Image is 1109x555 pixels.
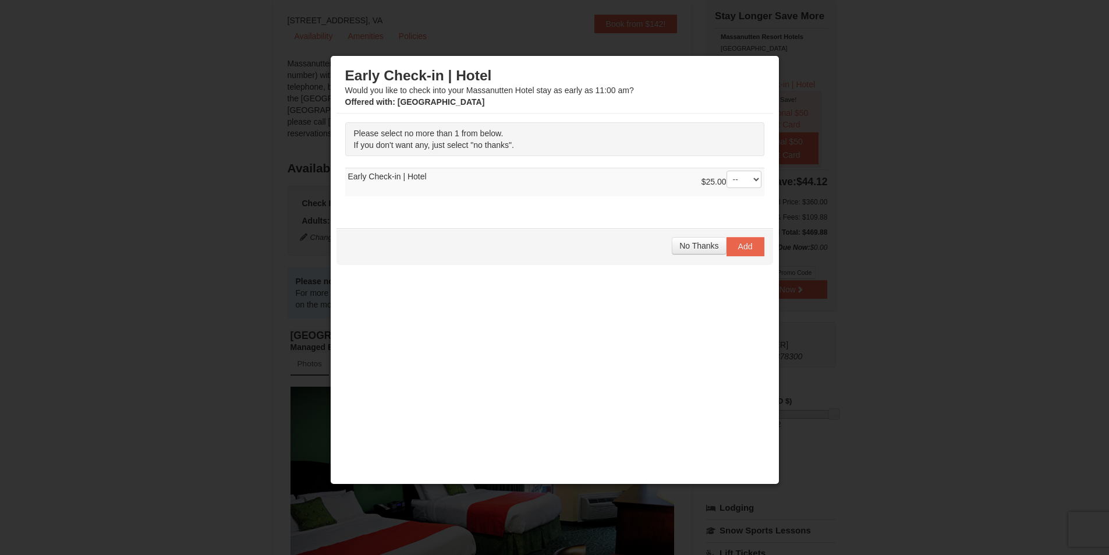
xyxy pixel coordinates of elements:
div: Would you like to check into your Massanutten Hotel stay as early as 11:00 am? [345,67,764,108]
strong: : [GEOGRAPHIC_DATA] [345,97,485,107]
span: If you don't want any, just select "no thanks". [354,140,514,150]
span: Offered with [345,97,393,107]
button: Add [727,237,764,256]
span: Add [738,242,753,251]
button: No Thanks [672,237,726,254]
td: Early Check-in | Hotel [345,168,764,197]
span: Please select no more than 1 from below. [354,129,504,138]
h3: Early Check-in | Hotel [345,67,764,84]
span: No Thanks [679,241,718,250]
div: $25.00 [701,171,761,194]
